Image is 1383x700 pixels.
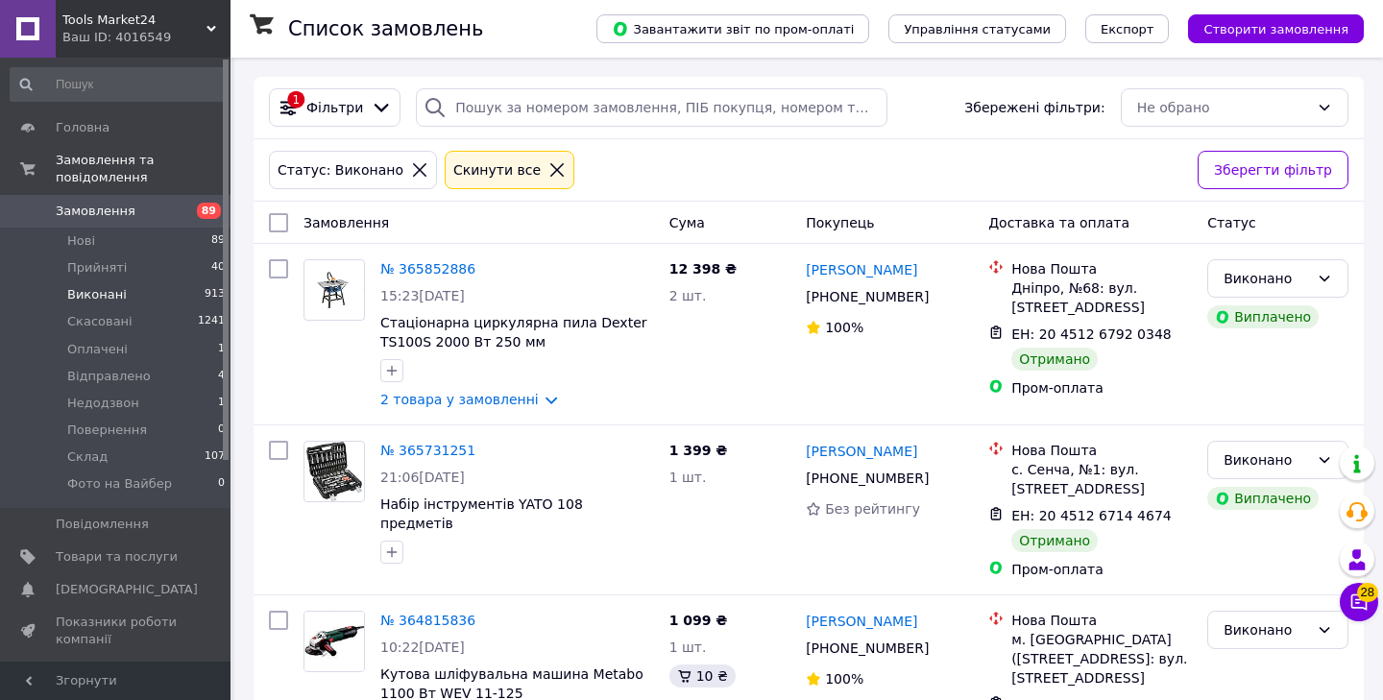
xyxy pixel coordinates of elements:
span: Повідомлення [56,516,149,533]
div: Пром-оплата [1011,560,1192,579]
span: Показники роботи компанії [56,614,178,648]
span: ЕН: 20 4512 6714 4674 [1011,508,1172,523]
div: 10 ₴ [669,664,736,688]
img: Фото товару [304,272,364,308]
div: [PHONE_NUMBER] [802,465,933,492]
div: с. Сенча, №1: вул. [STREET_ADDRESS] [1011,460,1192,498]
span: Збережені фільтри: [964,98,1104,117]
a: № 365731251 [380,443,475,458]
span: Cума [669,215,705,230]
div: Дніпро, №68: вул. [STREET_ADDRESS] [1011,278,1192,317]
span: 100% [825,320,863,335]
button: Управління статусами [888,14,1066,43]
a: Набір інструментів YATO 108 предметів [380,496,583,531]
div: Ваш ID: 4016549 [62,29,230,46]
a: Фото товару [303,259,365,321]
div: Виконано [1224,619,1309,640]
a: 2 товара у замовленні [380,392,539,407]
div: Статус: Виконано [274,159,407,181]
span: Товари та послуги [56,548,178,566]
div: Отримано [1011,529,1098,552]
span: Головна [56,119,109,136]
a: [PERSON_NAME] [806,442,917,461]
input: Пошук за номером замовлення, ПІБ покупця, номером телефону, Email, номером накладної [416,88,887,127]
img: Фото товару [304,612,364,671]
span: 21:06[DATE] [380,470,465,485]
span: 4 [218,368,225,385]
span: 1 шт. [669,640,707,655]
span: [DEMOGRAPHIC_DATA] [56,581,198,598]
span: 0 [218,422,225,439]
div: [PHONE_NUMBER] [802,635,933,662]
button: Створити замовлення [1188,14,1364,43]
span: 1 шт. [669,470,707,485]
span: 89 [211,232,225,250]
div: Виплачено [1207,305,1319,328]
a: [PERSON_NAME] [806,260,917,279]
span: Управління статусами [904,22,1051,36]
div: Пром-оплата [1011,378,1192,398]
span: 913 [205,286,225,303]
span: Експорт [1101,22,1154,36]
button: Чат з покупцем28 [1340,583,1378,621]
div: [PHONE_NUMBER] [802,283,933,310]
div: Виконано [1224,268,1309,289]
button: Експорт [1085,14,1170,43]
span: Замовлення [303,215,389,230]
span: 1 [218,395,225,412]
a: № 364815836 [380,613,475,628]
span: Зберегти фільтр [1214,159,1332,181]
span: Відправлено [67,368,151,385]
div: Нова Пошта [1011,259,1192,278]
a: Фото товару [303,611,365,672]
span: Скасовані [67,313,133,330]
span: 89 [197,203,221,219]
div: Виплачено [1207,487,1319,510]
span: 12 398 ₴ [669,261,738,277]
span: Фото на Вайбер [67,475,172,493]
span: 10:22[DATE] [380,640,465,655]
div: Нова Пошта [1011,611,1192,630]
a: [PERSON_NAME] [806,612,917,631]
span: Повернення [67,422,147,439]
span: 2 шт. [669,288,707,303]
div: Cкинути все [449,159,545,181]
a: Стаціонарна циркулярна пила Dexter TS100S 2000 Вт 250 мм [380,315,647,350]
span: 1 099 ₴ [669,613,728,628]
button: Зберегти фільтр [1198,151,1348,189]
span: Доставка та оплата [988,215,1129,230]
span: Створити замовлення [1203,22,1348,36]
span: Без рейтингу [825,501,920,517]
span: Виконані [67,286,127,303]
button: Завантажити звіт по пром-оплаті [596,14,869,43]
a: Створити замовлення [1169,20,1364,36]
span: Покупець [806,215,874,230]
span: 1241 [198,313,225,330]
div: м. [GEOGRAPHIC_DATA] ([STREET_ADDRESS]: вул. [STREET_ADDRESS] [1011,630,1192,688]
span: Недодзвон [67,395,139,412]
div: Виконано [1224,449,1309,471]
div: Нова Пошта [1011,441,1192,460]
span: Нові [67,232,95,250]
span: Замовлення [56,203,135,220]
span: ЕН: 20 4512 6792 0348 [1011,326,1172,342]
span: 100% [825,671,863,687]
span: Завантажити звіт по пром-оплаті [612,20,854,37]
a: № 365852886 [380,261,475,277]
span: 40 [211,259,225,277]
span: Склад [67,448,108,466]
div: Отримано [1011,348,1098,371]
span: 1 [218,341,225,358]
span: Tools Market24 [62,12,206,29]
div: Не обрано [1137,97,1309,118]
span: Замовлення та повідомлення [56,152,230,186]
span: Прийняті [67,259,127,277]
a: Фото товару [303,441,365,502]
span: Статус [1207,215,1256,230]
img: Фото товару [306,442,362,501]
span: 0 [218,475,225,493]
span: 28 [1357,583,1378,602]
span: 15:23[DATE] [380,288,465,303]
span: 107 [205,448,225,466]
